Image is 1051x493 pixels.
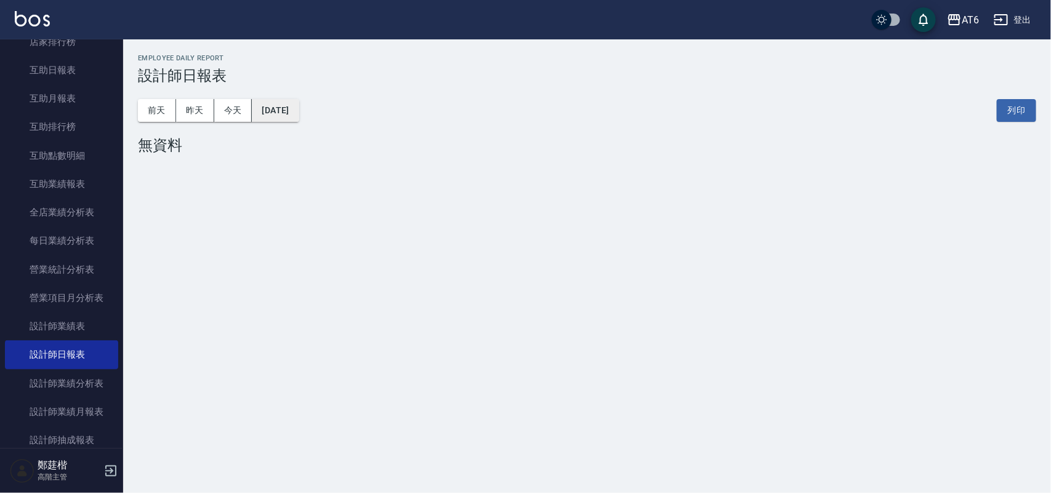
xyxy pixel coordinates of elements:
[214,99,252,122] button: 今天
[5,198,118,226] a: 全店業績分析表
[176,99,214,122] button: 昨天
[5,170,118,198] a: 互助業績報表
[15,11,50,26] img: Logo
[5,284,118,312] a: 營業項目月分析表
[5,255,118,284] a: 營業統計分析表
[10,459,34,483] img: Person
[989,9,1036,31] button: 登出
[5,84,118,113] a: 互助月報表
[38,459,100,471] h5: 鄭莛楷
[5,340,118,369] a: 設計師日報表
[942,7,984,33] button: AT6
[5,369,118,398] a: 設計師業績分析表
[997,99,1036,122] button: 列印
[5,113,118,141] a: 互助排行榜
[962,12,979,28] div: AT6
[138,54,1036,62] h2: Employee Daily Report
[138,99,176,122] button: 前天
[252,99,299,122] button: [DATE]
[5,28,118,56] a: 店家排行榜
[5,226,118,255] a: 每日業績分析表
[138,137,1036,154] div: 無資料
[5,142,118,170] a: 互助點數明細
[911,7,936,32] button: save
[138,67,1036,84] h3: 設計師日報表
[5,398,118,426] a: 設計師業績月報表
[5,426,118,454] a: 設計師抽成報表
[5,56,118,84] a: 互助日報表
[5,312,118,340] a: 設計師業績表
[38,471,100,483] p: 高階主管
